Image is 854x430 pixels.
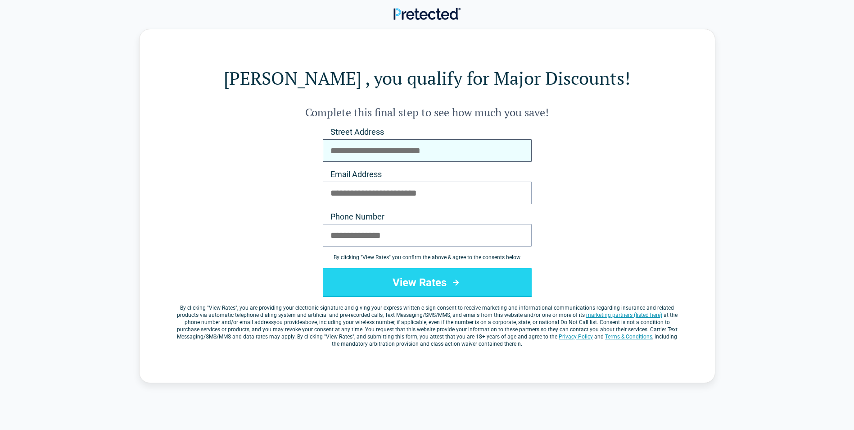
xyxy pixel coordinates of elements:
a: Terms & Conditions [605,334,652,340]
label: By clicking " ", you are providing your electronic signature and giving your express written e-si... [176,304,679,348]
span: View Rates [209,305,235,311]
button: View Rates [323,268,532,297]
label: Phone Number [323,211,532,222]
h1: [PERSON_NAME] , you qualify for Major Discounts! [176,65,679,91]
h2: Complete this final step to see how much you save! [176,105,679,119]
label: Email Address [323,169,532,180]
div: By clicking " View Rates " you confirm the above & agree to the consents below [323,254,532,261]
a: Privacy Policy [559,334,593,340]
label: Street Address [323,127,532,137]
a: marketing partners (listed here) [586,312,662,318]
